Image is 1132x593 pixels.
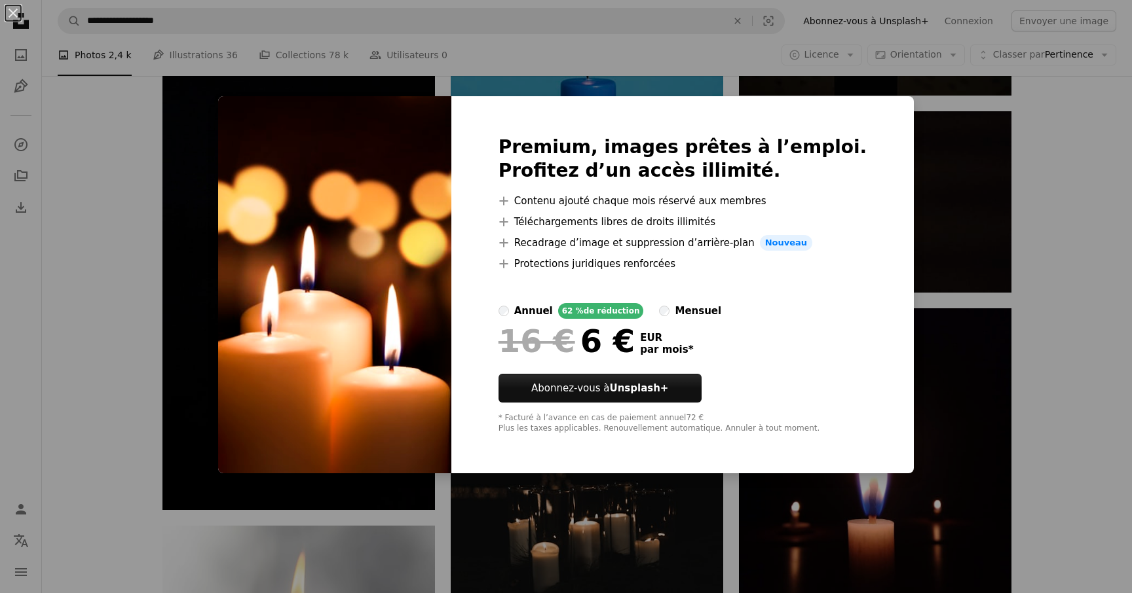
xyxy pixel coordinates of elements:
[760,235,812,251] span: Nouveau
[218,96,451,473] img: premium_photo-1733342582741-42bd2d0d22ef
[499,324,635,358] div: 6 €
[640,344,693,355] span: par mois *
[499,235,867,251] li: Recadrage d’image et suppression d’arrière-plan
[675,303,721,319] div: mensuel
[499,214,867,230] li: Téléchargements libres de droits illimités
[659,306,670,316] input: mensuel
[499,306,509,316] input: annuel62 %de réduction
[499,193,867,209] li: Contenu ajouté chaque mois réservé aux membres
[514,303,553,319] div: annuel
[499,135,867,183] h2: Premium, images prêtes à l’emploi. Profitez d’un accès illimité.
[499,324,575,358] span: 16 €
[640,332,693,344] span: EUR
[499,374,702,403] button: Abonnez-vous àUnsplash+
[609,382,668,394] strong: Unsplash+
[558,303,644,319] div: 62 % de réduction
[499,413,867,434] div: * Facturé à l’avance en cas de paiement annuel 72 € Plus les taxes applicables. Renouvellement au...
[499,256,867,272] li: Protections juridiques renforcées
